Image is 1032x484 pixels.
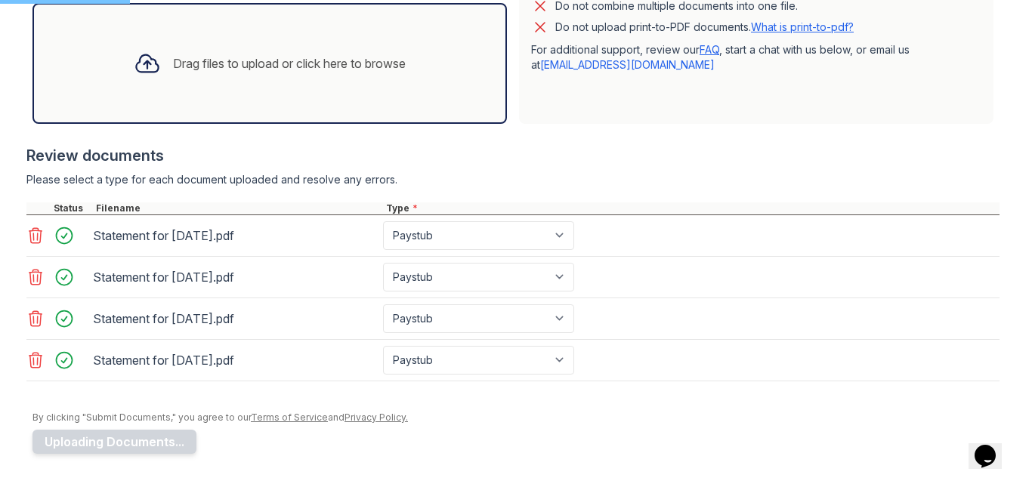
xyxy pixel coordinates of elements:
[51,202,93,214] div: Status
[93,307,377,331] div: Statement for [DATE].pdf
[540,58,715,71] a: [EMAIL_ADDRESS][DOMAIN_NAME]
[251,412,328,423] a: Terms of Service
[32,430,196,454] button: Uploading Documents...
[93,348,377,372] div: Statement for [DATE].pdf
[383,202,1000,214] div: Type
[700,43,719,56] a: FAQ
[555,20,854,35] p: Do not upload print-to-PDF documents.
[173,54,406,72] div: Drag files to upload or click here to browse
[93,202,383,214] div: Filename
[531,42,981,72] p: For additional support, review our , start a chat with us below, or email us at
[32,412,1000,424] div: By clicking "Submit Documents," you agree to our and
[345,412,408,423] a: Privacy Policy.
[751,20,854,33] a: What is print-to-pdf?
[26,145,1000,166] div: Review documents
[969,424,1017,469] iframe: chat widget
[93,224,377,248] div: Statement for [DATE].pdf
[93,265,377,289] div: Statement for [DATE].pdf
[26,172,1000,187] div: Please select a type for each document uploaded and resolve any errors.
